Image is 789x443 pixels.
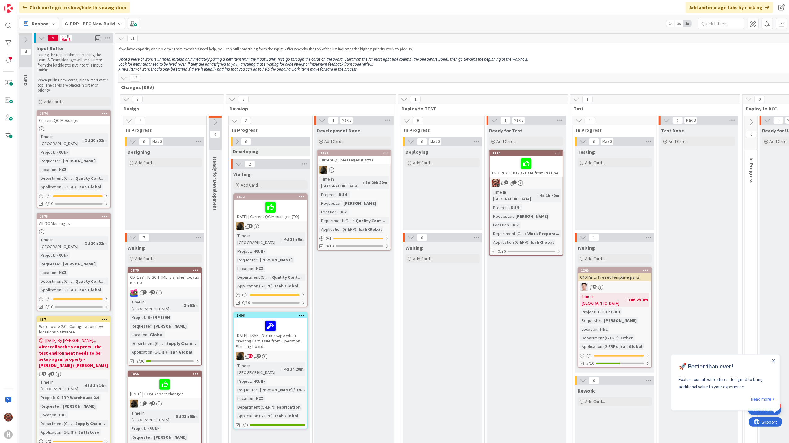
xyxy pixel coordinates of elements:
[83,137,84,144] span: :
[586,352,592,359] span: 0 / 1
[671,354,782,413] iframe: UserGuiding Product Updates RC Tooltip
[237,313,307,318] div: 1406
[4,413,13,422] img: JK
[39,286,76,293] div: Application (G-ERP)
[37,214,110,227] div: 1875All QC Messages
[77,183,103,190] div: Isah Global
[236,274,270,281] div: Department (G-ERP)
[39,157,60,164] div: Requester
[496,139,516,144] span: Add Card...
[318,166,391,174] div: ND
[356,226,357,233] span: :
[601,317,602,324] span: :
[363,179,364,186] span: :
[274,282,300,289] div: Isah Global
[131,268,201,273] div: 1870
[338,209,349,215] div: HCZ
[413,256,433,261] span: Add Card...
[84,137,108,144] div: 5d 20h 52m
[509,222,510,228] span: :
[249,224,253,228] span: 2
[40,111,110,116] div: 1874
[39,175,73,182] div: Department (G-ERP)
[357,226,383,233] div: Isah Global
[37,317,110,322] div: 887
[580,343,617,350] div: Application (G-ERP)
[234,291,307,299] div: 0/1
[578,273,651,281] div: 040 Parts Preset Template parts
[50,372,54,376] span: 3
[55,394,101,401] div: G-ERP Warehouse 2.0
[490,179,563,187] div: JK
[274,412,300,419] div: Isah Global
[353,217,354,224] span: :
[80,41,104,49] a: Read more >
[73,175,74,182] span: :
[326,235,332,242] span: 0 / 1
[130,289,138,297] img: JK
[128,371,201,398] div: 1456[DATE] | BOM Report changes
[19,2,130,13] div: Click our logo to show/hide this navigation
[354,217,387,224] div: Quality Cont...
[593,285,597,289] span: 6
[236,248,251,255] div: Project
[76,286,77,293] span: :
[319,217,353,224] div: Department (G-ERP)
[241,182,261,188] span: Add Card...
[84,382,108,389] div: 68d 1h 14m
[236,222,244,230] img: ND
[83,382,84,389] span: :
[234,352,307,360] div: ND
[698,18,744,29] input: Quick Filter...
[45,193,51,199] span: 0 / 1
[233,193,308,307] a: 1872[DATE] | Current QC Messages (EO)NDTime in [GEOGRAPHIC_DATA]:4d 21h 8mProject:-RUN-Requester:...
[251,378,252,385] span: :
[54,252,55,259] span: :
[54,149,55,156] span: :
[39,183,76,190] div: Application (G-ERP)
[627,296,649,303] div: 14d 2h 7m
[337,209,338,215] span: :
[595,308,596,315] span: :
[60,260,61,267] span: :
[319,176,363,189] div: Time in [GEOGRAPHIC_DATA]
[145,425,146,432] span: :
[686,2,773,13] div: Add and manage tabs by clicking
[39,394,54,401] div: Project
[236,362,282,376] div: Time in [GEOGRAPHIC_DATA]
[619,334,635,341] div: Other
[580,308,595,315] div: Project
[151,323,152,329] span: :
[74,278,106,285] div: Quality Cont...
[274,404,275,411] span: :
[55,252,70,259] div: -RUN-
[13,1,28,8] span: Support
[242,299,250,306] span: 0/10
[65,20,115,27] b: G-ERP - BFG New Build
[319,191,335,198] div: Project
[236,395,253,402] div: Location
[526,230,561,237] div: Work Prepara...
[130,434,151,441] div: Requester
[492,204,507,211] div: Project
[146,425,161,432] div: -RUN-
[317,150,391,251] a: 1873Current QC Messages (Parts)NDTime in [GEOGRAPHIC_DATA]:3d 20h 29mProject:-RUN-Requester:[PERS...
[147,331,148,338] span: :
[39,166,56,173] div: Location
[57,166,68,173] div: HCZ
[249,354,253,358] span: 12
[237,195,307,199] div: 1872
[73,278,74,285] span: :
[151,434,152,441] span: :
[128,268,201,273] div: 1870
[146,314,171,321] div: G-ERP ISAH
[234,318,307,351] div: [DATE] - ISAH - No message when creating Part Issue from Operation Planning board
[130,410,174,423] div: Time in [GEOGRAPHIC_DATA]
[492,239,528,246] div: Application (G-ERP)
[618,334,619,341] span: :
[130,314,145,321] div: Project
[130,349,167,355] div: Application (G-ERP)
[55,149,70,156] div: -RUN-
